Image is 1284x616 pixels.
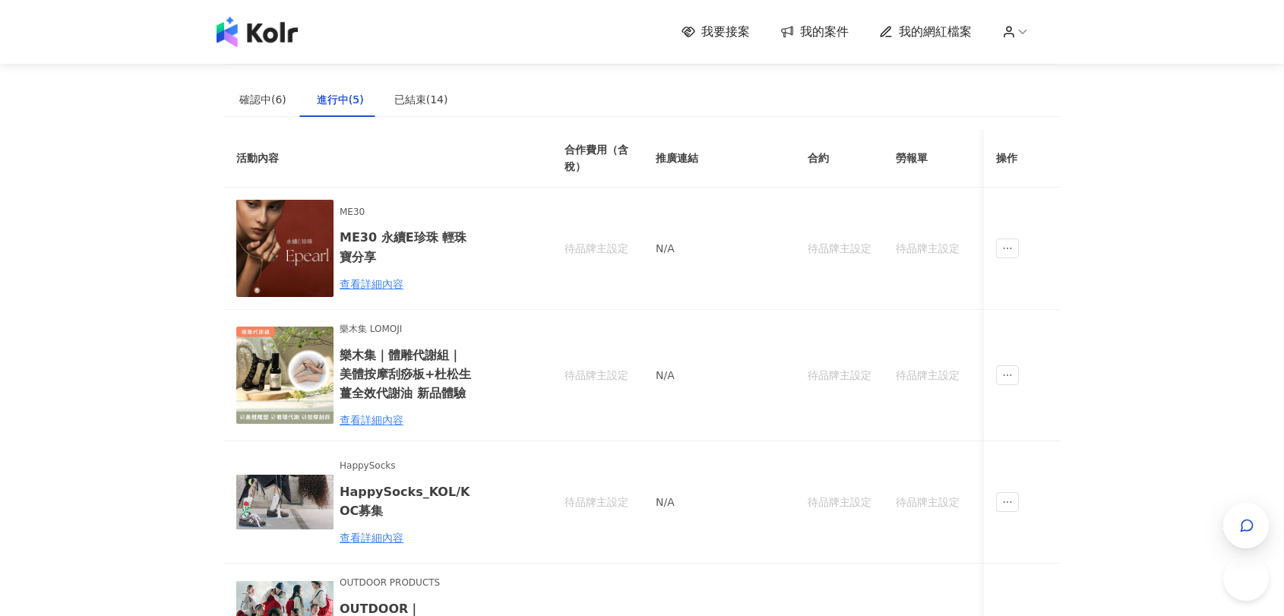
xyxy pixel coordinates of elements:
span: ME30 [340,205,473,220]
span: 我的網紅檔案 [899,24,972,40]
div: 確認中(6) [239,91,286,108]
th: 操作 [984,129,1060,188]
iframe: Help Scout Beacon - Open [1223,555,1269,601]
div: 待品牌主設定 [808,367,871,384]
th: 合作費用（含稅） [552,129,644,188]
th: 合約 [795,129,884,188]
span: OUTDOOR PRODUCTS [340,576,473,590]
div: 待品牌主設定 [565,240,631,257]
div: 待品牌主設定 [808,494,871,510]
span: 我要接案 [701,24,750,40]
h6: 樂木集｜體雕代謝組｜美體按摩刮痧板+杜松生薑全效代謝油 新品體驗 [340,346,473,403]
p: N/A [656,494,783,510]
img: logo [217,17,298,47]
img: HappySocks [236,453,334,551]
th: 勞報單 [884,129,972,188]
div: 待品牌主設定 [896,240,960,257]
div: 查看詳細內容 [340,412,473,428]
div: 待品牌主設定 [896,367,960,384]
h6: ME30 永續E珍珠 輕珠寶分享 [340,228,473,266]
div: 待品牌主設定 [565,367,631,384]
span: ellipsis [996,239,1019,258]
th: 其他附件 [972,129,1039,188]
div: 查看詳細內容 [340,276,473,292]
th: 活動內容 [224,129,528,188]
div: 已結束(14) [394,91,448,108]
a: 我的網紅檔案 [879,24,972,40]
span: ellipsis [996,492,1019,512]
th: 推廣連結 [644,129,795,188]
div: 待品牌主設定 [565,494,631,510]
p: N/A [656,240,783,257]
span: 我的案件 [800,24,849,40]
div: 查看詳細內容 [340,529,473,546]
div: 進行中(5) [317,91,364,108]
p: N/A [656,367,783,384]
span: ellipsis [996,365,1019,385]
div: 待品牌主設定 [896,494,960,510]
img: ME30 永續E珍珠 系列輕珠寶 [236,200,334,297]
h6: HappySocks_KOL/KOC募集 [340,482,473,520]
a: 我要接案 [682,24,750,40]
span: HappySocks [340,459,473,473]
div: 待品牌主設定 [808,240,871,257]
a: 我的案件 [780,24,849,40]
span: 樂木集 LOMOJI [340,322,473,336]
img: 體雕代謝組｜刮刮！美體按摩刮痧板+杜松生薑全效代謝按摩油50ml [236,327,334,424]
